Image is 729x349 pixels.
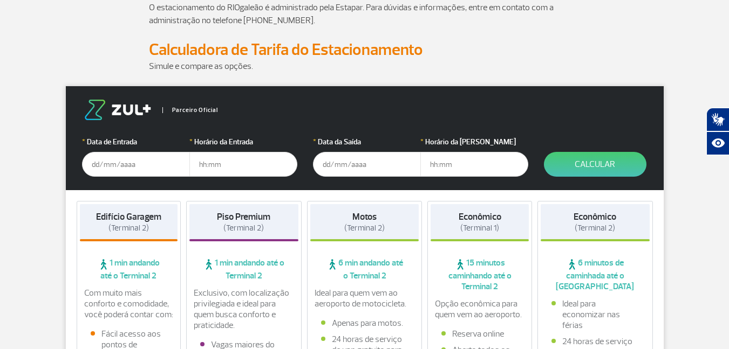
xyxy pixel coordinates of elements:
[194,288,294,331] p: Exclusivo, com localização privilegiada e ideal para quem busca conforto e praticidade.
[313,136,421,148] label: Data da Saída
[706,131,729,155] button: Abrir recursos assistivos.
[84,288,174,320] p: Com muito mais conforto e comodidade, você poderá contar com:
[420,136,528,148] label: Horário da [PERSON_NAME]
[706,108,729,155] div: Plugin de acessibilidade da Hand Talk.
[96,211,161,222] strong: Edifício Garagem
[310,257,419,281] span: 6 min andando até o Terminal 2
[544,152,646,177] button: Calcular
[441,329,518,339] li: Reserva online
[313,152,421,177] input: dd/mm/aaaa
[551,298,639,331] li: Ideal para economizar nas férias
[162,107,218,113] span: Parceiro Oficial
[80,257,178,281] span: 1 min andando até o Terminal 2
[149,1,581,27] p: O estacionamento do RIOgaleão é administrado pela Estapar. Para dúvidas e informações, entre em c...
[344,223,385,233] span: (Terminal 2)
[223,223,264,233] span: (Terminal 2)
[189,136,297,148] label: Horário da Entrada
[189,152,297,177] input: hh:mm
[315,288,415,309] p: Ideal para quem vem ao aeroporto de motocicleta.
[575,223,615,233] span: (Terminal 2)
[82,100,153,120] img: logo-zul.png
[82,152,190,177] input: dd/mm/aaaa
[149,40,581,60] h2: Calculadora de Tarifa do Estacionamento
[321,318,408,329] li: Apenas para motos.
[435,298,524,320] p: Opção econômica para quem vem ao aeroporto.
[431,257,529,292] span: 15 minutos caminhando até o Terminal 2
[574,211,616,222] strong: Econômico
[108,223,149,233] span: (Terminal 2)
[189,257,298,281] span: 1 min andando até o Terminal 2
[459,211,501,222] strong: Econômico
[460,223,499,233] span: (Terminal 1)
[706,108,729,131] button: Abrir tradutor de língua de sinais.
[541,257,650,292] span: 6 minutos de caminhada até o [GEOGRAPHIC_DATA]
[217,211,270,222] strong: Piso Premium
[149,60,581,73] p: Simule e compare as opções.
[352,211,377,222] strong: Motos
[82,136,190,148] label: Data de Entrada
[420,152,528,177] input: hh:mm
